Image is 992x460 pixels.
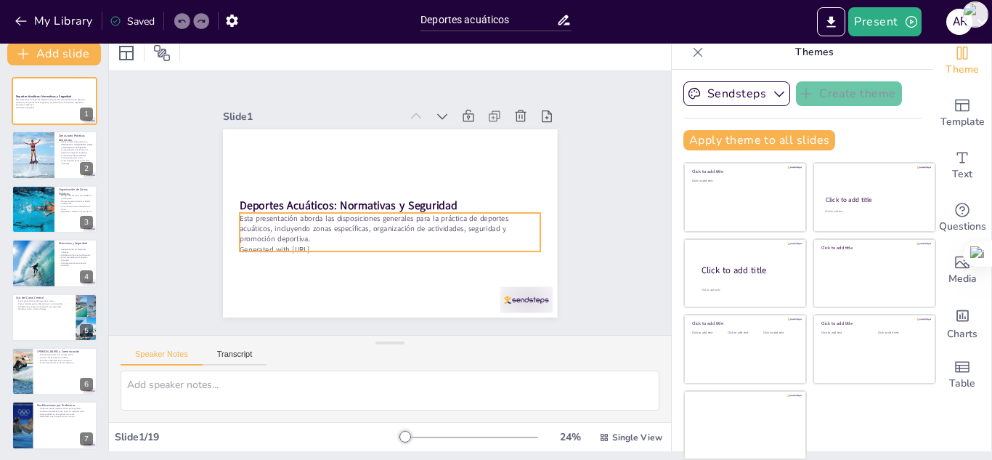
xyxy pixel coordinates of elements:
div: 2 [12,131,97,179]
button: A R [946,7,972,36]
div: 5 [12,294,97,342]
div: Saved [110,15,155,28]
button: Transcript [203,350,267,366]
div: Get real-time input from your audience [933,192,991,244]
p: Generated with [URL] [383,44,486,334]
div: Add text boxes [933,140,991,192]
p: La Prefectura Naval establece criterios para estas zonas. [59,153,93,158]
p: Esta presentación aborda las disposiciones generales para la práctica de deportes acuáticos, incl... [353,47,476,343]
p: Interés público en la regulación de zonas. [37,413,93,416]
p: Actividad permitida solo durante el día. [37,354,93,357]
div: Layout [115,41,138,65]
span: Media [948,271,977,287]
span: Charts [947,326,977,342]
div: Click to add text [728,331,760,335]
p: Costas laterales para embarcaciones no motorizadas. [16,302,72,305]
div: Click to add title [821,320,925,326]
button: Apply theme to all slides [683,130,835,150]
strong: Deportes Acuáticos: Normativas y Seguridad [16,94,72,98]
p: Protección ambiental como razón de modificaciones. [37,411,93,413]
div: A R [946,9,972,35]
strong: Deportes Acuáticos: Normativas y Seguridad [365,136,447,347]
div: 1 [80,108,93,121]
div: Click to add title [702,264,794,276]
div: Add a table [933,349,991,401]
div: 7 [80,432,93,445]
p: Importancia de las distancias mínimas. [59,249,93,254]
p: Comprensión de las zonas de actividad. [59,262,93,267]
div: 6 [12,347,97,395]
div: Add ready made slides [933,87,991,140]
p: La seguridad es prioritaria en la práctica de deportes acuáticos. [59,148,93,153]
div: Add charts and graphs [933,296,991,349]
p: Distancias y Seguridad [59,241,93,246]
div: Slide 1 / 19 [115,430,399,444]
div: 3 [80,216,93,229]
input: Insert title [420,9,556,31]
div: Click to add text [692,331,725,335]
p: Margen izquierdo para actividades motorizadas. [59,200,93,205]
div: Click to add title [692,320,796,326]
span: Theme [946,62,979,78]
p: Flexibilidad ante emergencias es esencial. [37,416,93,419]
p: Señalización clara es fundamental. [59,254,93,257]
p: Esta presentación aborda las disposiciones generales para la práctica de deportes acuáticos, incl... [16,99,93,107]
p: Mantener orden y evitar choques. [16,307,72,310]
button: Speaker Notes [121,350,203,366]
div: 7 [12,401,97,449]
button: Sendsteps [683,81,790,106]
p: Uso del Canal Central [16,296,72,300]
div: Click to add text [692,179,796,183]
div: 2 [80,162,93,175]
button: My Library [11,9,99,33]
div: 4 [12,239,97,287]
span: Single View [612,432,662,443]
div: 3 [12,185,97,233]
p: Informar al 106 sobre actividades. [37,356,93,359]
span: Questions [939,219,986,235]
div: Click to add text [878,331,924,335]
div: Click to add text [825,210,922,214]
div: Click to add text [763,331,796,335]
p: Señalización y reglas de navegación son esenciales. [16,305,72,308]
p: Zonas para Prácticas Deportivas [59,134,93,142]
button: Present [848,7,921,36]
p: Zonas costeras designadas son [GEOGRAPHIC_DATA][PERSON_NAME] y [GEOGRAPHIC_DATA][DATE]. [59,140,93,148]
div: 24 % [553,430,588,444]
p: Control del uso del río por la Prefectura. [37,362,93,365]
p: Generated with [URL] [16,107,93,110]
button: Add slide [7,42,101,65]
p: Seguridad y fluidez en el uso del río. [59,210,93,213]
span: Table [949,376,975,392]
div: Click to add title [826,195,922,204]
p: Modificaciones por Prefectura [37,404,93,408]
div: Click to add body [702,288,793,291]
div: Click to add text [821,331,867,335]
div: Change the overall theme [933,35,991,87]
div: Click to add title [821,245,925,251]
span: Position [153,44,171,62]
p: Evitar accidentes es el objetivo principal. [59,257,93,262]
div: Add images, graphics, shapes or video [933,244,991,296]
div: 6 [80,378,93,391]
div: Slide 1 [298,218,366,391]
div: 4 [80,270,93,283]
p: La exclusividad de las zonas evita conflictos. [59,159,93,164]
p: Garantizar seguridad en el uso del río. [37,359,93,362]
p: Margen derecho para actividades no motorizadas. [59,194,93,199]
button: Create theme [796,81,902,106]
div: 5 [80,324,93,337]
button: Export to PowerPoint [817,7,845,36]
p: [PERSON_NAME] y Comunicación [37,350,93,354]
p: Prefectura puede modificar zonas por seguridad. [37,408,93,411]
p: Organización de Zonas Náuticas [59,187,93,195]
span: Template [940,114,985,130]
p: La convivencia entre disciplinas es clave. [59,205,93,210]
p: Themes [710,35,919,70]
p: Canal central para embarcaciones a motor. [16,299,72,302]
div: Click to add title [692,169,796,174]
span: Text [952,166,972,182]
div: 1 [12,77,97,125]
